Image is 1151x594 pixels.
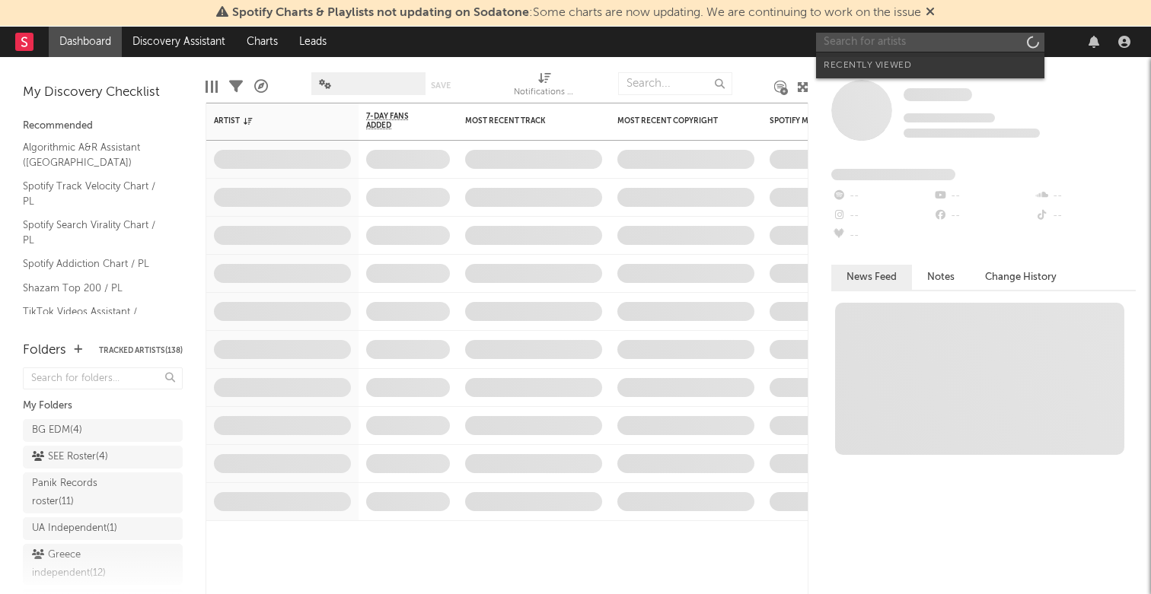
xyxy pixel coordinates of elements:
[232,7,921,19] span: : Some charts are now updating. We are continuing to work on the issue
[933,186,1034,206] div: --
[23,472,183,513] a: Panik Records roster(11)
[23,178,167,209] a: Spotify Track Velocity Chart / PL
[904,129,1040,138] span: 0 fans last week
[933,206,1034,226] div: --
[23,84,183,102] div: My Discovery Checklist
[289,27,337,57] a: Leads
[122,27,236,57] a: Discovery Assistant
[23,280,167,297] a: Shazam Top 200 / PL
[236,27,289,57] a: Charts
[831,206,933,226] div: --
[23,419,183,442] a: BG EDM(4)
[254,65,268,109] div: A&R Pipeline
[366,112,427,130] span: 7-Day Fans Added
[23,544,183,585] a: Greece independent(12)
[23,341,66,360] div: Folders
[617,116,732,125] div: Most Recent Copyright
[23,256,167,272] a: Spotify Addiction Chart / PL
[49,27,122,57] a: Dashboard
[32,421,82,440] div: BG EDM ( 4 )
[514,65,575,109] div: Notifications (Artist)
[23,367,183,389] input: Search for folders...
[912,265,970,290] button: Notes
[23,303,167,335] a: TikTok Videos Assistant / [GEOGRAPHIC_DATA]
[926,7,935,19] span: Dismiss
[32,546,139,583] div: Greece independent ( 12 )
[904,88,972,101] span: Some Artist
[904,87,972,103] a: Some Artist
[1035,186,1136,206] div: --
[99,347,183,354] button: Tracked Artists(138)
[23,446,183,469] a: SEE Roster(4)
[831,186,933,206] div: --
[904,113,995,122] span: Tracking Since: [DATE]
[206,65,218,109] div: Edit Columns
[465,116,579,125] div: Most Recent Track
[23,517,183,540] a: UA Independent(1)
[229,65,243,109] div: Filters
[23,139,167,170] a: Algorithmic A&R Assistant ([GEOGRAPHIC_DATA])
[23,117,183,135] div: Recommended
[232,7,529,19] span: Spotify Charts & Playlists not updating on Sodatone
[32,448,108,466] div: SEE Roster ( 4 )
[431,81,451,90] button: Save
[32,519,117,538] div: UA Independent ( 1 )
[1035,206,1136,226] div: --
[32,475,139,511] div: Panik Records roster ( 11 )
[831,265,912,290] button: News Feed
[23,217,167,248] a: Spotify Search Virality Chart / PL
[618,72,732,95] input: Search...
[770,116,884,125] div: Spotify Monthly Listeners
[824,56,1037,75] div: Recently Viewed
[23,397,183,415] div: My Folders
[514,84,575,102] div: Notifications (Artist)
[970,265,1072,290] button: Change History
[831,226,933,246] div: --
[214,116,328,125] div: Artist
[816,33,1044,52] input: Search for artists
[831,169,955,180] span: Fans Added by Platform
